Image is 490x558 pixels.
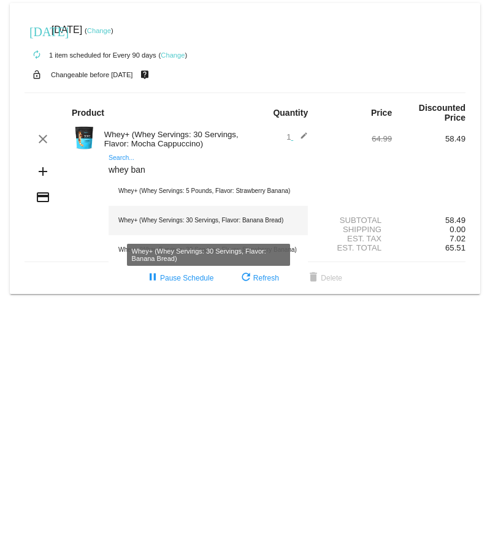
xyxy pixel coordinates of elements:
div: 58.49 [392,134,465,143]
button: Refresh [229,267,289,289]
div: 64.99 [318,134,392,143]
mat-icon: add [36,164,50,179]
img: Image-1-Carousel-Whey-2lb-Mocha-Capp-no-badge-Transp.png [72,126,96,150]
div: Whey+ (Whey Servings: 30 Servings, Flavor: Banana Bread) [109,206,308,235]
button: Pause Schedule [136,267,223,289]
mat-icon: refresh [239,271,253,285]
div: Shipping [318,225,392,234]
input: Search... [109,165,308,175]
strong: Quantity [273,108,308,118]
div: 58.49 [392,216,465,225]
small: Changeable before [DATE] [51,71,133,78]
span: 1 [286,132,308,141]
mat-icon: delete [306,271,321,285]
span: Delete [306,274,342,282]
div: Subtotal [318,216,392,225]
strong: Price [371,108,392,118]
a: Change [87,27,111,34]
div: Whey+ (Whey Servings: 30 Servings, Flavor: Mocha Cappuccino) [98,130,245,148]
strong: Product [72,108,104,118]
span: Refresh [239,274,279,282]
small: 1 item scheduled for Every 90 days [25,51,156,59]
small: ( ) [85,27,113,34]
mat-icon: [DATE] [29,23,44,38]
span: 65.51 [445,243,465,252]
span: Pause Schedule [145,274,213,282]
div: Est. Tax [318,234,392,243]
mat-icon: credit_card [36,190,50,205]
div: Whey+ (Whey Servings: 5 Pounds, Flavor: Strawberry Banana) [109,176,308,206]
div: Est. Total [318,243,392,252]
div: Whey+ (Whey Servings: 30 Servings, Flavor: Strawberry Banana) [109,235,308,265]
a: Change [161,51,185,59]
mat-icon: edit [293,132,308,146]
mat-icon: lock_open [29,67,44,83]
span: 7.02 [450,234,465,243]
span: 0.00 [450,225,465,234]
strong: Discounted Price [419,103,465,123]
mat-icon: pause [145,271,160,285]
mat-icon: autorenew [29,48,44,62]
small: ( ) [159,51,188,59]
mat-icon: clear [36,132,50,146]
mat-icon: live_help [137,67,152,83]
button: Delete [296,267,352,289]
